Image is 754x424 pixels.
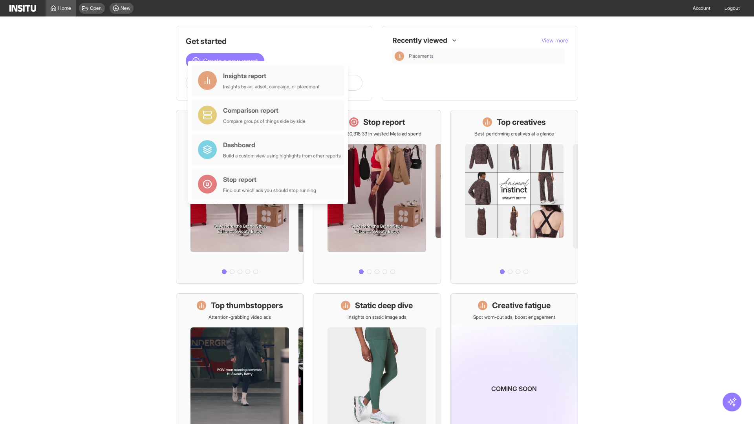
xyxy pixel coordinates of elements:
[223,153,341,159] div: Build a custom view using highlights from other reports
[497,117,546,128] h1: Top creatives
[209,314,271,320] p: Attention-grabbing video ads
[223,118,306,124] div: Compare groups of things side by side
[223,71,320,80] div: Insights report
[542,37,568,44] button: View more
[211,300,283,311] h1: Top thumbstoppers
[90,5,102,11] span: Open
[223,84,320,90] div: Insights by ad, adset, campaign, or placement
[474,131,554,137] p: Best-performing creatives at a glance
[121,5,130,11] span: New
[58,5,71,11] span: Home
[348,314,406,320] p: Insights on static image ads
[186,53,264,69] button: Create a new report
[203,56,258,66] span: Create a new report
[395,51,404,61] div: Insights
[355,300,413,311] h1: Static deep dive
[409,53,434,59] span: Placements
[333,131,421,137] p: Save £20,318.33 in wasted Meta ad spend
[223,187,316,194] div: Find out which ads you should stop running
[176,110,304,284] a: What's live nowSee all active ads instantly
[363,117,405,128] h1: Stop report
[223,175,316,184] div: Stop report
[9,5,36,12] img: Logo
[409,53,562,59] span: Placements
[223,106,306,115] div: Comparison report
[186,36,362,47] h1: Get started
[223,140,341,150] div: Dashboard
[313,110,441,284] a: Stop reportSave £20,318.33 in wasted Meta ad spend
[450,110,578,284] a: Top creativesBest-performing creatives at a glance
